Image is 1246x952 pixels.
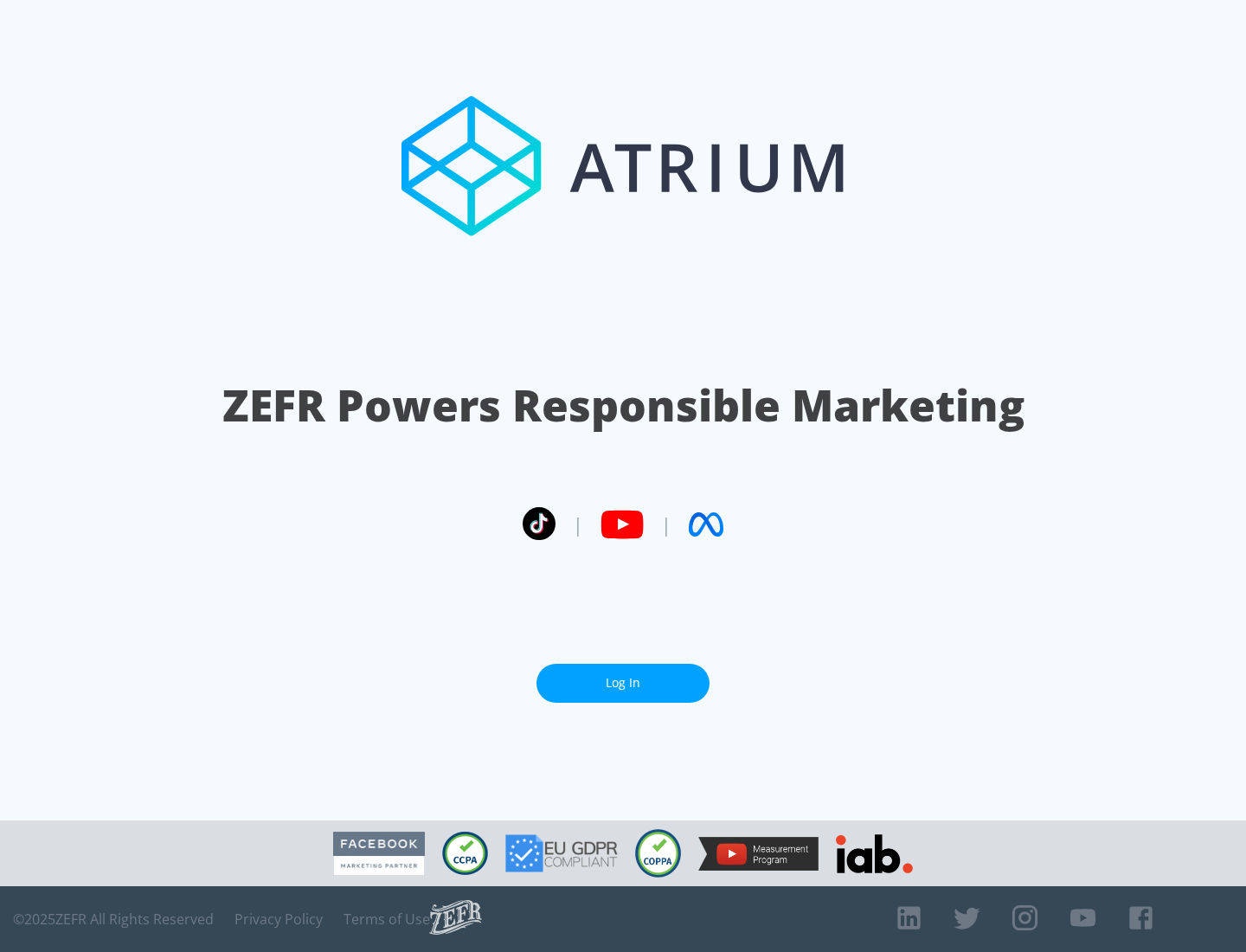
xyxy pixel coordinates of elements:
a: Terms of Use [344,910,430,928]
img: YouTube Measurement Program [698,837,819,871]
img: IAB [836,834,913,873]
img: Facebook Marketing Partner [333,832,425,876]
img: GDPR Compliant [505,834,618,872]
span: | [661,511,671,537]
img: CCPA Compliant [442,832,488,875]
span: © 2025 ZEFR All Rights Reserved [13,910,214,928]
img: COPPA Compliant [635,829,681,878]
a: Privacy Policy [234,910,323,928]
a: Log In [536,664,710,703]
span: | [573,511,583,537]
h1: ZEFR Powers Responsible Marketing [222,376,1024,435]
